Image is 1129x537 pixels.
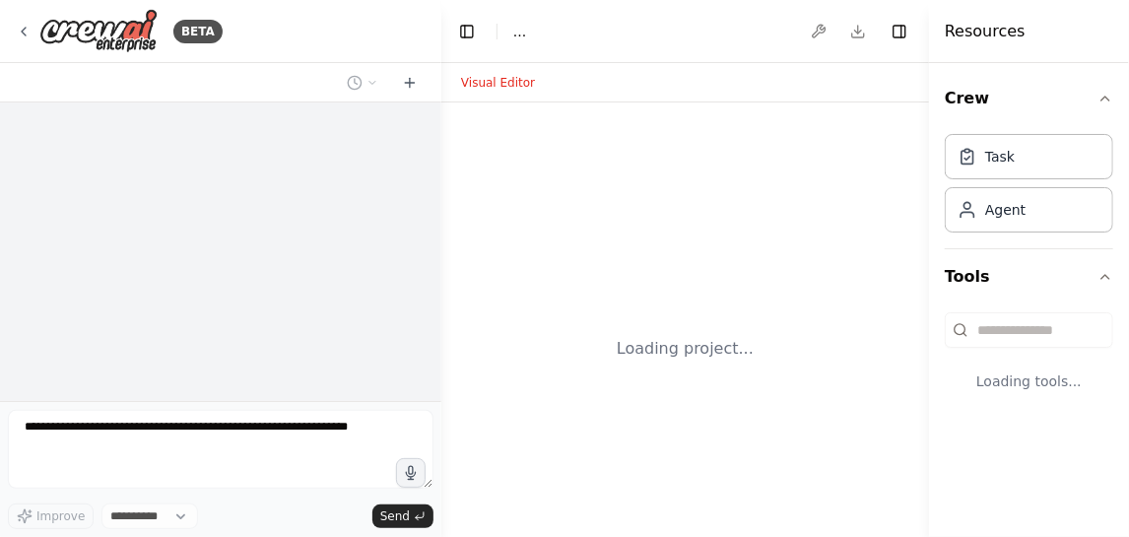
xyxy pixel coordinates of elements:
[945,71,1113,126] button: Crew
[380,508,410,524] span: Send
[372,504,433,528] button: Send
[8,503,94,529] button: Improve
[945,249,1113,304] button: Tools
[617,337,754,361] div: Loading project...
[339,71,386,95] button: Switch to previous chat
[394,71,426,95] button: Start a new chat
[945,304,1113,423] div: Tools
[39,9,158,53] img: Logo
[985,147,1015,167] div: Task
[945,20,1026,43] h4: Resources
[886,18,913,45] button: Hide right sidebar
[453,18,481,45] button: Hide left sidebar
[449,71,547,95] button: Visual Editor
[945,126,1113,248] div: Crew
[985,200,1026,220] div: Agent
[513,22,526,41] nav: breadcrumb
[173,20,223,43] div: BETA
[513,22,526,41] span: ...
[945,356,1113,407] div: Loading tools...
[396,458,426,488] button: Click to speak your automation idea
[36,508,85,524] span: Improve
